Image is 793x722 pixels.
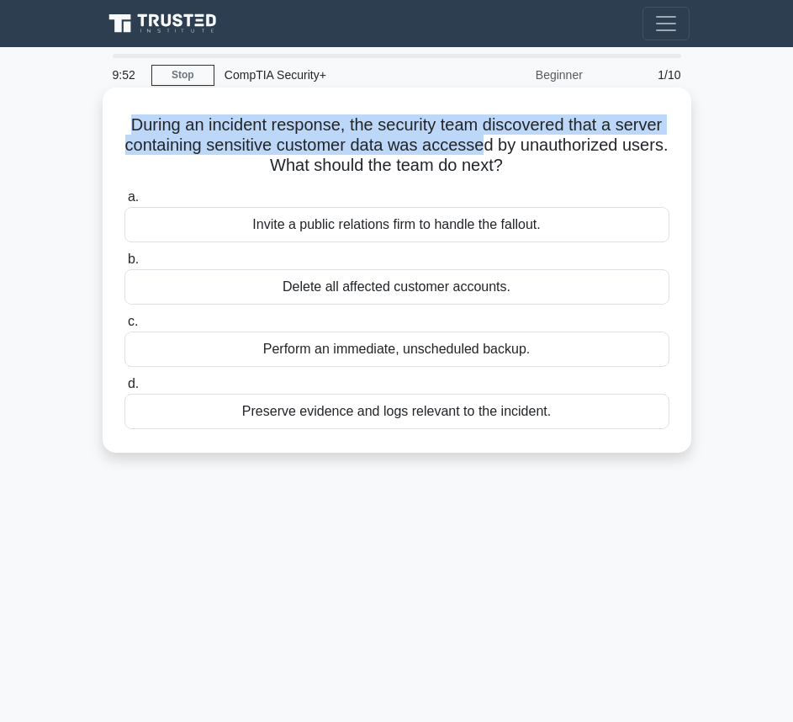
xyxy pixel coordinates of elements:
[123,114,671,177] h5: During an incident response, the security team discovered that a server containing sensitive cust...
[124,394,669,429] div: Preserve evidence and logs relevant to the incident.
[124,332,669,367] div: Perform an immediate, unscheduled backup.
[128,376,139,390] span: d.
[151,65,214,86] a: Stop
[128,314,138,328] span: c.
[642,7,690,40] button: Toggle navigation
[128,252,139,266] span: b.
[124,207,669,242] div: Invite a public relations firm to handle the fallout.
[593,58,691,92] div: 1/10
[124,269,669,305] div: Delete all affected customer accounts.
[446,58,593,92] div: Beginner
[128,189,139,204] span: a.
[214,58,446,92] div: CompTIA Security+
[103,58,151,92] div: 9:52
